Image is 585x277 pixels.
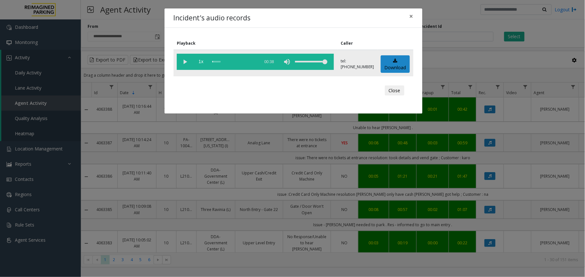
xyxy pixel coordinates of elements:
h4: Incident's audio records [174,13,251,23]
button: Close [405,8,418,24]
button: Close [385,85,404,96]
p: tel:[PHONE_NUMBER] [341,58,374,70]
div: volume level [295,54,327,70]
span: × [409,12,413,21]
span: playback speed button [193,54,209,70]
th: Caller [337,37,378,50]
a: Download [381,55,410,73]
div: scrub bar [212,54,256,70]
th: Playback [174,37,337,50]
